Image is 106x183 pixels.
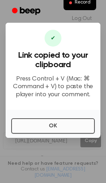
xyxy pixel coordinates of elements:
a: Log Out [65,10,99,27]
a: Beep [7,5,47,18]
div: ✔ [45,30,61,47]
button: OK [11,118,95,134]
h3: Link copied to your clipboard [11,51,95,70]
p: Press Control + V (Mac: ⌘ Command + V) to paste the player into your comment. [11,75,95,99]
